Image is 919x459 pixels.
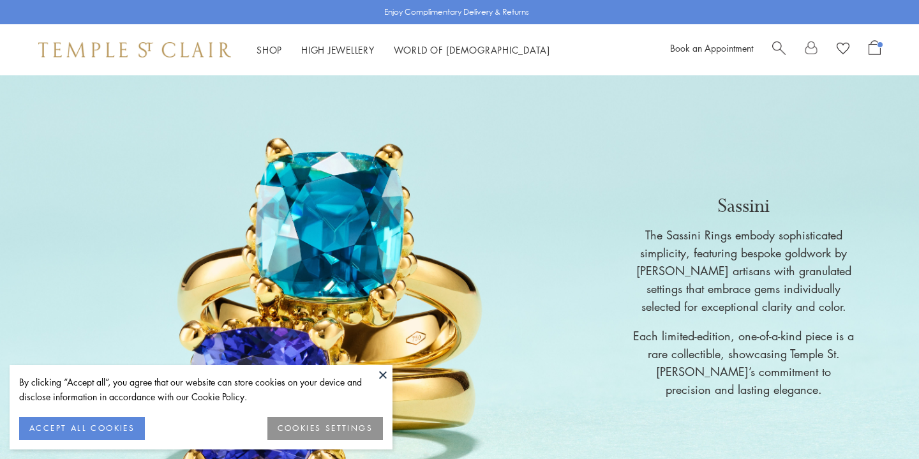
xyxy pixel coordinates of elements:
[301,43,375,56] a: High JewelleryHigh Jewellery
[632,327,855,398] p: Each limited-edition, one-of-a-kind piece is a rare collectible, showcasing Temple St. [PERSON_NA...
[632,226,855,315] p: The Sassini Rings embody sophisticated simplicity, featuring bespoke goldwork by [PERSON_NAME] ar...
[257,42,550,58] nav: Main navigation
[267,417,383,440] button: COOKIES SETTINGS
[19,417,145,440] button: ACCEPT ALL COOKIES
[632,193,855,220] p: Sassini
[869,40,881,59] a: Open Shopping Bag
[394,43,550,56] a: World of [DEMOGRAPHIC_DATA]World of [DEMOGRAPHIC_DATA]
[19,375,383,404] div: By clicking “Accept all”, you agree that our website can store cookies on your device and disclos...
[257,43,282,56] a: ShopShop
[384,6,529,19] p: Enjoy Complimentary Delivery & Returns
[772,40,786,59] a: Search
[38,42,231,57] img: Temple St. Clair
[837,40,849,59] a: View Wishlist
[670,41,753,54] a: Book an Appointment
